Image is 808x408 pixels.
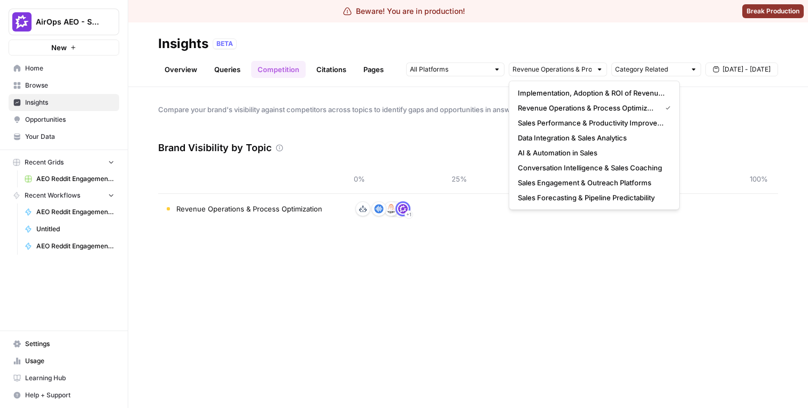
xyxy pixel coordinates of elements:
[25,356,114,366] span: Usage
[25,158,64,167] span: Recent Grids
[386,204,396,214] img: e001jt87q6ctylcrzboubucy6uux
[406,209,411,220] span: + 1
[158,35,208,52] div: Insights
[36,241,114,251] span: AEO Reddit Engagement - Fork
[9,40,119,56] button: New
[36,207,114,217] span: AEO Reddit Engagement - Fork
[742,4,804,18] button: Break Production
[9,111,119,128] a: Opportunities
[9,335,119,352] a: Settings
[9,387,119,404] button: Help + Support
[25,373,114,383] span: Learning Hub
[9,187,119,203] button: Recent Workflows
[518,162,666,173] span: Conversation Intelligence & Sales Coaching
[448,174,470,184] span: 25%
[9,352,119,370] a: Usage
[518,177,666,188] span: Sales Engagement & Outreach Platforms
[9,9,119,35] button: Workspace: AirOps AEO - Single Brand (Gong)
[20,170,119,187] a: AEO Reddit Engagement (6)
[12,12,32,32] img: AirOps AEO - Single Brand (Gong) Logo
[9,94,119,111] a: Insights
[25,339,114,349] span: Settings
[747,6,799,16] span: Break Production
[748,174,770,184] span: 100%
[20,238,119,255] a: AEO Reddit Engagement - Fork
[25,81,114,90] span: Browse
[348,174,370,184] span: 0%
[51,42,67,53] span: New
[36,224,114,234] span: Untitled
[25,390,114,400] span: Help + Support
[25,98,114,107] span: Insights
[357,61,390,78] a: Pages
[176,203,322,214] span: Revenue Operations & Process Optimization
[158,61,204,78] a: Overview
[512,64,592,75] input: Revenue Operations & Process Optimization
[518,103,657,113] span: Revenue Operations & Process Optimization
[310,61,353,78] a: Citations
[20,203,119,221] a: AEO Reddit Engagement - Fork
[208,61,247,78] a: Queries
[36,17,100,27] span: AirOps AEO - Single Brand (Gong)
[9,77,119,94] a: Browse
[518,147,666,158] span: AI & Automation in Sales
[158,104,778,115] span: Compare your brand's visibility against competitors across topics to identify gaps and opportunit...
[722,65,771,74] span: [DATE] - [DATE]
[398,204,408,214] img: w6cjb6u2gvpdnjw72qw8i2q5f3eb
[25,64,114,73] span: Home
[213,38,237,49] div: BETA
[9,154,119,170] button: Recent Grids
[251,61,306,78] a: Competition
[36,174,114,184] span: AEO Reddit Engagement (6)
[158,140,271,155] h3: Brand Visibility by Topic
[25,191,80,200] span: Recent Workflows
[518,88,666,98] span: Implementation, Adoption & ROI of Revenue Intelligence Platforms
[518,132,666,143] span: Data Integration & Sales Analytics
[374,204,384,214] img: khqciriqz2uga3pxcoz8d1qji9pc
[705,62,778,76] button: [DATE] - [DATE]
[25,115,114,124] span: Opportunities
[25,132,114,142] span: Your Data
[9,370,119,387] a: Learning Hub
[518,117,666,128] span: Sales Performance & Productivity Improvement
[9,128,119,145] a: Your Data
[343,6,465,17] div: Beware! You are in production!
[615,64,686,75] input: Category Related
[358,204,368,214] img: m91aa644vh47mb0y152o0kapheco
[9,60,119,77] a: Home
[410,64,489,75] input: All Platforms
[20,221,119,238] a: Untitled
[518,192,666,203] span: Sales Forecasting & Pipeline Predictability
